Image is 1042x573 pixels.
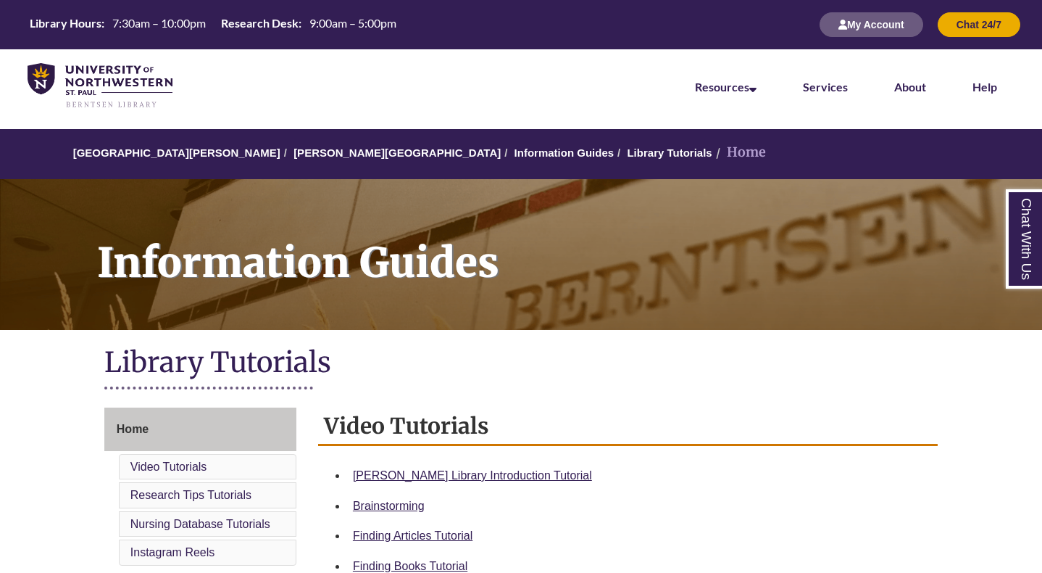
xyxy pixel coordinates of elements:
h2: Video Tutorials [318,408,938,446]
table: Hours Today [24,15,402,33]
a: Home [104,408,296,451]
a: Library Tutorials [627,147,712,159]
div: Guide Page Menu [104,408,296,569]
a: My Account [820,18,923,30]
span: Home [117,423,149,435]
a: Nursing Database Tutorials [130,518,270,530]
a: Help [972,80,997,94]
li: Home [712,142,766,163]
span: 7:30am – 10:00pm [112,16,206,30]
a: Video Tutorials [130,461,207,473]
h1: Library Tutorials [104,345,938,383]
a: Finding Books Tutorial [353,560,467,572]
span: 9:00am – 5:00pm [309,16,396,30]
a: Brainstorming [353,500,425,512]
a: Services [803,80,848,94]
th: Research Desk: [215,15,304,31]
button: My Account [820,12,923,37]
a: [GEOGRAPHIC_DATA][PERSON_NAME] [73,147,280,159]
img: UNWSP Library Logo [28,63,172,109]
a: Hours Today [24,15,402,35]
th: Library Hours: [24,15,107,31]
a: Resources [695,80,757,94]
a: Information Guides [514,147,614,159]
a: [PERSON_NAME][GEOGRAPHIC_DATA] [293,147,501,159]
a: [PERSON_NAME] Library Introduction Tutorial [353,469,592,482]
a: Finding Articles Tutorial [353,529,472,542]
a: Chat 24/7 [938,18,1020,30]
a: About [894,80,926,94]
a: Instagram Reels [130,546,215,558]
a: Research Tips Tutorials [130,489,251,501]
button: Chat 24/7 [938,12,1020,37]
h1: Information Guides [81,179,1042,311]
